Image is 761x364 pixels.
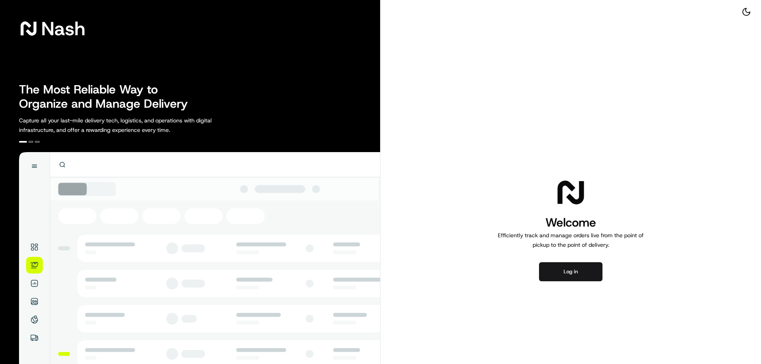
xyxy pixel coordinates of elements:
h1: Welcome [495,215,647,231]
p: Capture all your last-mile delivery tech, logistics, and operations with digital infrastructure, ... [19,116,247,135]
button: Log in [539,262,602,281]
h2: The Most Reliable Way to Organize and Manage Delivery [19,82,197,111]
p: Efficiently track and manage orders live from the point of pickup to the point of delivery. [495,231,647,250]
span: Nash [41,21,85,36]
